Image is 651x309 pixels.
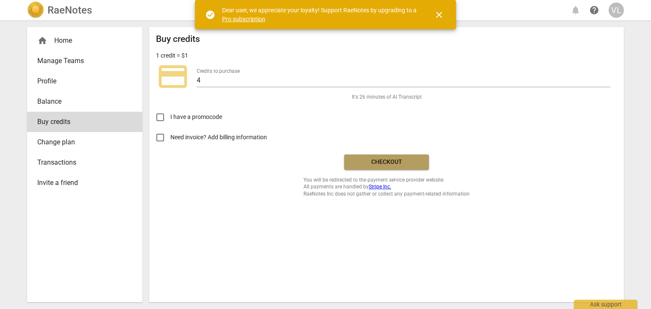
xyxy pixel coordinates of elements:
[222,16,265,22] a: Pro subscription
[37,36,47,46] span: home
[47,4,92,16] h2: RaeNotes
[197,69,240,74] label: Credits to purchase
[27,112,142,132] a: Buy credits
[27,2,44,19] img: Logo
[609,3,624,18] button: VL
[27,30,142,51] div: Home
[369,184,391,190] a: Stripe Inc.
[27,2,92,19] a: LogoRaeNotes
[351,158,422,166] span: Checkout
[27,152,142,173] a: Transactions
[303,177,470,198] span: You will be redirected to the payment service provider website. All payments are handled by RaeNo...
[429,5,449,25] button: Close
[156,60,190,94] span: credit_card
[205,10,215,20] span: check_circle
[37,97,125,107] span: Balance
[222,6,419,23] div: Dear user, we appreciate your loyalty! Support RaeNotes by upgrading to a
[27,91,142,112] a: Balance
[37,36,125,46] div: Home
[37,157,125,168] span: Transactions
[170,113,222,121] span: I have a promocode
[344,154,429,170] button: Checkout
[27,132,142,152] a: Change plan
[589,5,599,15] span: help
[37,137,125,147] span: Change plan
[156,51,188,60] p: 1 credit = $1
[170,133,268,142] span: Need invoice? Add billing information
[27,51,142,71] a: Manage Teams
[37,76,125,86] span: Profile
[434,10,444,20] span: close
[37,178,125,188] span: Invite a friend
[37,117,125,127] span: Buy credits
[27,173,142,193] a: Invite a friend
[352,94,422,101] span: It's 26 minutes of AI Transcript
[37,56,125,66] span: Manage Teams
[156,34,200,44] h2: Buy credits
[574,300,637,309] div: Ask support
[587,3,602,18] a: Help
[27,71,142,91] a: Profile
